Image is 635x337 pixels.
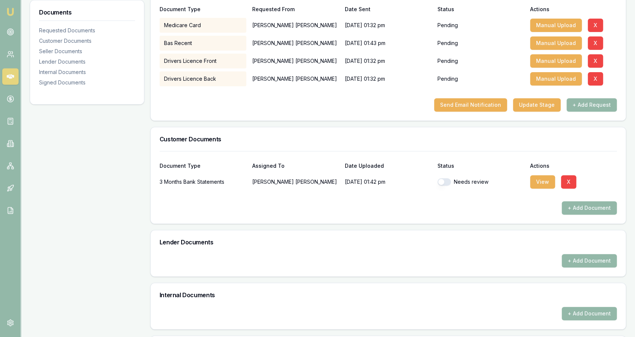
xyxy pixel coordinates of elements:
div: [DATE] 01:32 pm [345,18,432,33]
button: X [561,175,576,189]
div: Internal Documents [39,68,135,76]
button: Manual Upload [530,72,582,86]
div: [DATE] 01:32 pm [345,54,432,68]
p: [PERSON_NAME] [PERSON_NAME] [252,36,339,51]
h3: Documents [39,9,135,15]
div: Date Sent [345,7,432,12]
button: + Add Document [562,307,617,320]
div: Drivers Licence Front [160,54,246,68]
p: Pending [437,39,458,47]
div: Customer Documents [39,37,135,45]
button: + Add Request [567,98,617,112]
button: Manual Upload [530,19,582,32]
p: [PERSON_NAME] [PERSON_NAME] [252,18,339,33]
div: Drivers Licence Back [160,71,246,86]
div: Requested From [252,7,339,12]
div: Assigned To [252,163,339,168]
div: [DATE] 01:43 pm [345,36,432,51]
div: Signed Documents [39,79,135,86]
button: X [588,19,603,32]
img: emu-icon-u.png [6,7,15,16]
p: Pending [437,22,458,29]
div: Status [437,7,524,12]
div: Actions [530,163,617,168]
button: Send Email Notification [434,98,507,112]
div: Document Type [160,163,246,168]
p: Pending [437,75,458,83]
div: Date Uploaded [345,163,432,168]
div: Needs review [437,178,524,186]
div: Medicare Card [160,18,246,33]
button: Manual Upload [530,54,582,68]
button: Update Stage [513,98,561,112]
div: Actions [530,7,617,12]
p: [DATE] 01:42 pm [345,174,432,189]
div: [DATE] 01:32 pm [345,71,432,86]
p: Pending [437,57,458,65]
h3: Lender Documents [160,239,617,245]
button: X [588,72,603,86]
div: Status [437,163,524,168]
button: X [588,36,603,50]
button: View [530,175,555,189]
h3: Customer Documents [160,136,617,142]
button: + Add Document [562,254,617,267]
p: [PERSON_NAME] [PERSON_NAME] [252,54,339,68]
button: X [588,54,603,68]
p: [PERSON_NAME] [PERSON_NAME] [252,174,339,189]
div: Seller Documents [39,48,135,55]
div: Requested Documents [39,27,135,34]
div: Lender Documents [39,58,135,65]
div: 3 Months Bank Statements [160,174,246,189]
div: Bas Recent [160,36,246,51]
button: + Add Document [562,201,617,215]
h3: Internal Documents [160,292,617,298]
div: Document Type [160,7,246,12]
p: [PERSON_NAME] [PERSON_NAME] [252,71,339,86]
button: Manual Upload [530,36,582,50]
